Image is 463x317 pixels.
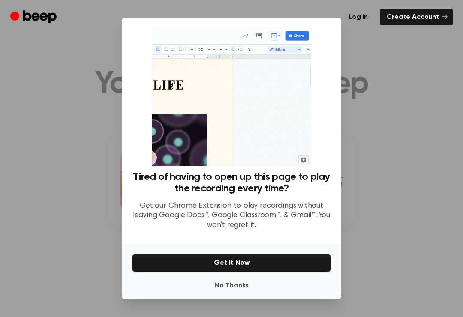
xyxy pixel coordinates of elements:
[132,201,331,230] p: Get our Chrome Extension to play recordings without leaving Google Docs™, Google Classroom™, & Gm...
[10,9,59,26] a: Beep
[380,9,453,25] a: Create Account
[132,277,331,294] button: No Thanks
[342,9,375,25] a: Log in
[152,28,311,166] img: Beep extension in action
[132,254,331,272] button: Get It Now
[132,171,331,194] h3: Tired of having to open up this page to play the recording every time?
